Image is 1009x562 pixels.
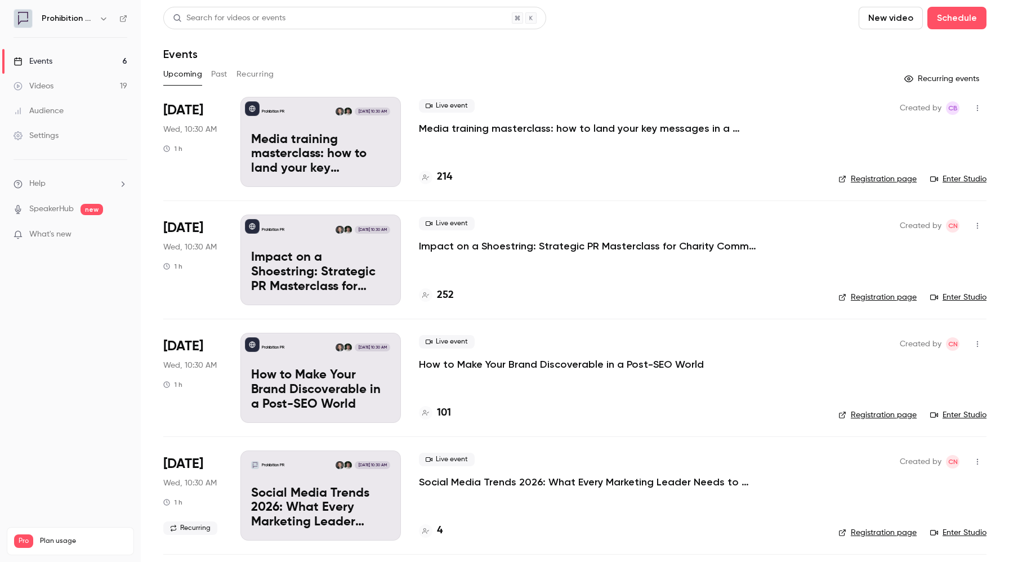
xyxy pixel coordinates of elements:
a: Enter Studio [930,409,986,421]
span: Live event [419,453,475,466]
span: Created by [900,101,941,115]
span: Chris Norton [946,219,959,233]
div: Events [14,56,52,67]
span: Live event [419,217,475,230]
span: Wed, 10:30 AM [163,360,217,371]
h1: Events [163,47,198,61]
img: Social Media Trends 2026: What Every Marketing Leader Needs to Know [251,461,259,469]
img: Chris Norton [336,344,343,351]
h4: 101 [437,405,451,421]
p: How to Make Your Brand Discoverable in a Post-SEO World [251,368,390,412]
div: Settings [14,130,59,141]
a: Registration page [838,173,917,185]
div: Search for videos or events [173,12,285,24]
div: 1 h [163,380,182,389]
a: 252 [419,288,454,303]
button: Recurring events [899,70,986,88]
img: Chris Norton [336,461,343,469]
button: Recurring [236,65,274,83]
span: Pro [14,534,33,548]
span: Claire Beaumont [946,101,959,115]
a: How to Make Your Brand Discoverable in a Post-SEO WorldProhibition PRWill OckendenChris Norton[DA... [240,333,401,423]
img: Prohibition PR [14,10,32,28]
span: Created by [900,219,941,233]
a: Impact on a Shoestring: Strategic PR Masterclass for Charity Comms Teams [419,239,757,253]
span: CN [948,337,958,351]
div: 1 h [163,144,182,153]
h6: Prohibition PR [42,13,95,24]
a: Social Media Trends 2026: What Every Marketing Leader Needs to Know [419,475,757,489]
span: Plan usage [40,537,127,546]
img: Will Ockenden [344,226,352,234]
span: CN [948,455,958,469]
div: 1 h [163,262,182,271]
button: New video [859,7,923,29]
span: new [81,204,103,215]
a: Media training masterclass: how to land your key messages in a digital-first world [419,122,757,135]
a: How to Make Your Brand Discoverable in a Post-SEO World [419,358,704,371]
div: Oct 15 Wed, 10:30 AM (Europe/London) [163,215,222,305]
span: Wed, 10:30 AM [163,124,217,135]
p: Media training masterclass: how to land your key messages in a digital-first world [251,133,390,176]
iframe: Noticeable Trigger [114,230,127,240]
span: Chris Norton [946,455,959,469]
div: Audience [14,105,64,117]
div: Oct 8 Wed, 10:30 AM (Europe/London) [163,97,222,187]
span: [DATE] [163,101,203,119]
span: Chris Norton [946,337,959,351]
span: Created by [900,455,941,469]
a: Impact on a Shoestring: Strategic PR Masterclass for Charity Comms TeamsProhibition PRWill Ockend... [240,215,401,305]
img: Chris Norton [336,108,343,115]
a: 101 [419,405,451,421]
p: Prohibition PR [262,462,284,468]
p: Social Media Trends 2026: What Every Marketing Leader Needs to Know [251,487,390,530]
span: Live event [419,99,475,113]
a: Social Media Trends 2026: What Every Marketing Leader Needs to KnowProhibition PRWill OckendenChr... [240,451,401,541]
span: What's new [29,229,72,240]
a: Registration page [838,292,917,303]
span: CB [948,101,958,115]
p: Prohibition PR [262,109,284,114]
span: [DATE] 10:30 AM [355,108,390,115]
span: Help [29,178,46,190]
h4: 252 [437,288,454,303]
div: Nov 5 Wed, 10:30 AM (Europe/London) [163,333,222,423]
span: Created by [900,337,941,351]
button: Schedule [927,7,986,29]
span: [DATE] 10:30 AM [355,344,390,351]
p: Prohibition PR [262,227,284,233]
a: Enter Studio [930,173,986,185]
a: Enter Studio [930,292,986,303]
a: 214 [419,170,452,185]
button: Past [211,65,227,83]
div: Jan 21 Wed, 10:30 AM (Europe/London) [163,451,222,541]
span: Wed, 10:30 AM [163,242,217,253]
span: Live event [419,335,475,349]
li: help-dropdown-opener [14,178,127,190]
a: Registration page [838,409,917,421]
span: [DATE] 10:30 AM [355,461,390,469]
img: Will Ockenden [344,108,352,115]
a: Enter Studio [930,527,986,538]
span: [DATE] 10:30 AM [355,226,390,234]
button: Upcoming [163,65,202,83]
img: Chris Norton [336,226,343,234]
span: Wed, 10:30 AM [163,478,217,489]
h4: 214 [437,170,452,185]
p: Impact on a Shoestring: Strategic PR Masterclass for Charity Comms Teams [251,251,390,294]
a: Registration page [838,527,917,538]
span: [DATE] [163,455,203,473]
span: CN [948,219,958,233]
span: Recurring [163,521,217,535]
img: Will Ockenden [344,461,352,469]
img: Will Ockenden [344,344,352,351]
a: SpeakerHub [29,203,74,215]
a: 4 [419,523,443,538]
div: 1 h [163,498,182,507]
span: [DATE] [163,337,203,355]
p: Prohibition PR [262,345,284,350]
